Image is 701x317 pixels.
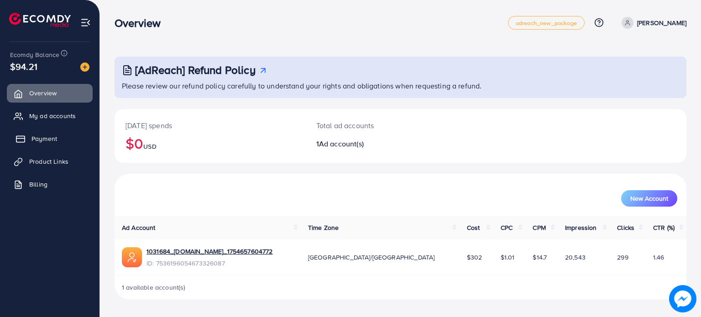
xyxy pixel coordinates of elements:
[516,20,577,26] span: adreach_new_package
[126,120,294,131] p: [DATE] spends
[122,283,186,292] span: 1 available account(s)
[31,134,57,143] span: Payment
[533,223,545,232] span: CPM
[10,50,59,59] span: Ecomdy Balance
[617,223,634,232] span: Clicks
[653,253,664,262] span: 1.46
[29,88,57,98] span: Overview
[7,107,93,125] a: My ad accounts
[9,13,71,27] img: logo
[122,247,142,267] img: ic-ads-acc.e4c84228.svg
[122,223,156,232] span: Ad Account
[146,247,273,256] a: 1031684_[DOMAIN_NAME]_1754657604772
[618,17,686,29] a: [PERSON_NAME]
[10,60,37,73] span: $94.21
[533,253,547,262] span: $14.7
[126,135,294,152] h2: $0
[29,111,76,120] span: My ad accounts
[308,223,339,232] span: Time Zone
[617,253,628,262] span: 299
[653,223,675,232] span: CTR (%)
[29,157,68,166] span: Product Links
[319,139,364,149] span: Ad account(s)
[135,63,256,77] h3: [AdReach] Refund Policy
[316,140,437,148] h2: 1
[7,84,93,102] a: Overview
[7,175,93,193] a: Billing
[501,253,515,262] span: $1.01
[29,180,47,189] span: Billing
[80,17,91,28] img: menu
[80,62,89,72] img: image
[565,223,597,232] span: Impression
[565,253,586,262] span: 20,543
[508,16,585,30] a: adreach_new_package
[7,130,93,148] a: Payment
[467,223,480,232] span: Cost
[501,223,513,232] span: CPC
[316,120,437,131] p: Total ad accounts
[637,17,686,28] p: [PERSON_NAME]
[115,16,168,30] h3: Overview
[308,253,435,262] span: [GEOGRAPHIC_DATA]/[GEOGRAPHIC_DATA]
[467,253,482,262] span: $302
[7,152,93,171] a: Product Links
[146,259,273,268] span: ID: 7536196054673326087
[630,195,668,202] span: New Account
[621,190,677,207] button: New Account
[143,142,156,151] span: USD
[122,80,681,91] p: Please review our refund policy carefully to understand your rights and obligations when requesti...
[669,285,696,312] img: image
